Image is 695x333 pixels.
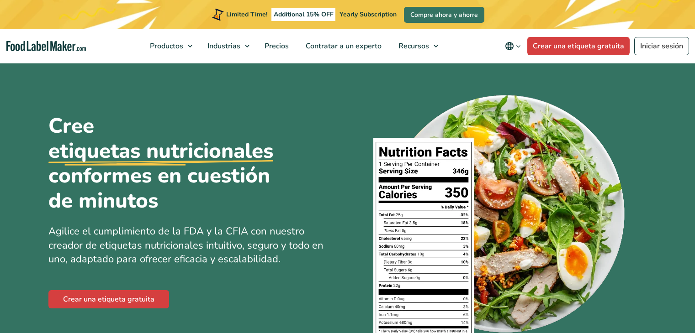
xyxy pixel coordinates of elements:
a: Contratar a un experto [297,29,388,63]
span: Additional 15% OFF [271,8,336,21]
span: Agilice el cumplimiento de la FDA y la CFIA con nuestro creador de etiquetas nutricionales intuit... [48,224,324,266]
span: Productos [147,41,184,51]
a: Compre ahora y ahorre [404,7,484,23]
span: Contratar a un experto [303,41,382,51]
span: Industrias [205,41,241,51]
a: Recursos [390,29,443,63]
a: Crear una etiqueta gratuita [48,290,169,308]
span: Yearly Subscription [340,10,397,19]
span: Limited Time! [226,10,267,19]
span: Precios [262,41,290,51]
h1: Cree conformes en cuestión de minutos [48,114,295,213]
a: Precios [256,29,295,63]
u: etiquetas nutricionales [48,139,273,164]
a: Food Label Maker homepage [6,41,86,52]
a: Productos [142,29,197,63]
a: Crear una etiqueta gratuita [527,37,630,55]
a: Iniciar sesión [634,37,689,55]
span: Recursos [396,41,430,51]
a: Industrias [199,29,254,63]
button: Change language [499,37,527,55]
